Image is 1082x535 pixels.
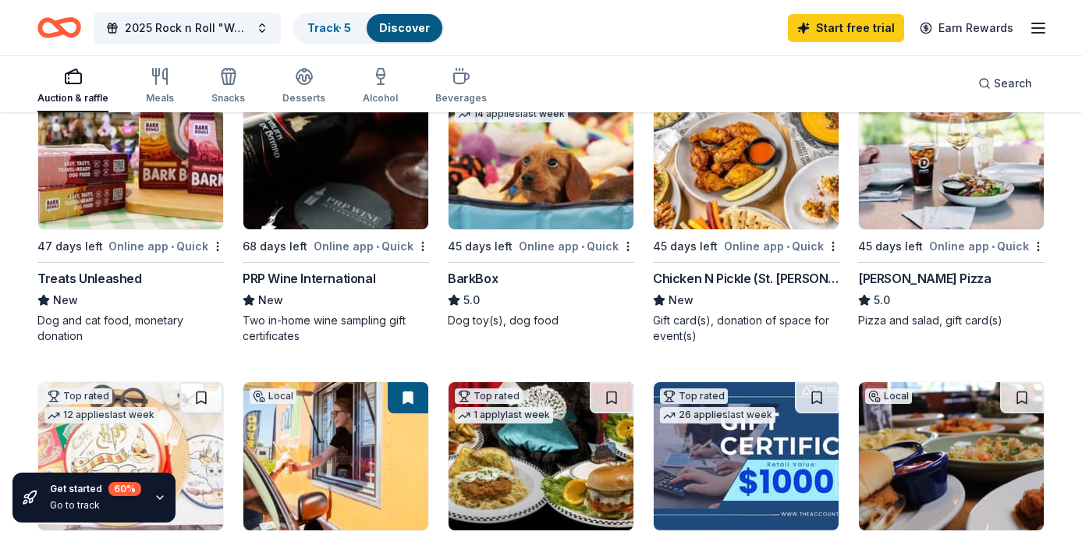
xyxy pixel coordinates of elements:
div: Two in-home wine sampling gift certificates [243,313,429,344]
button: Beverages [435,61,487,112]
div: Gift card(s), donation of space for event(s) [653,313,839,344]
span: 5.0 [463,291,480,310]
div: Online app Quick [724,236,839,256]
div: 14 applies last week [455,106,568,122]
div: [PERSON_NAME] Pizza [858,269,991,288]
div: Auction & raffle [37,92,108,105]
a: Start free trial [788,14,904,42]
div: 45 days left [448,237,513,256]
a: Image for PRP Wine International19 applieslast week68 days leftOnline app•QuickPRP Wine Internati... [243,80,429,344]
a: Image for Dewey's PizzaTop rated45 days leftOnline app•Quick[PERSON_NAME] Pizza5.0Pizza and salad... [858,80,1045,328]
span: • [992,240,995,253]
a: Image for Treats UnleashedLocal47 days leftOnline app•QuickTreats UnleashedNewDog and cat food, m... [37,80,224,344]
span: • [581,240,584,253]
div: 1 apply last week [455,407,553,423]
img: Image for PRP Wine International [243,81,428,229]
span: 2025 Rock n Roll "Woofstock" Bingo [125,19,250,37]
div: Snacks [211,92,245,105]
div: Beverages [435,92,487,105]
div: Local [250,388,296,404]
button: 2025 Rock n Roll "Woofstock" Bingo [94,12,281,44]
a: Image for Chicken N Pickle (St. Charles)Local45 days leftOnline app•QuickChicken N Pickle (St. [P... [653,80,839,344]
button: Track· 5Discover [293,12,444,44]
span: • [376,240,379,253]
div: 26 applies last week [660,407,775,423]
div: Treats Unleashed [37,269,142,288]
button: Snacks [211,61,245,112]
span: New [258,291,283,310]
button: Meals [146,61,174,112]
div: Top rated [44,388,112,404]
a: Image for BarkBoxTop rated14 applieslast week45 days leftOnline app•QuickBarkBox5.0Dog toy(s), do... [448,80,634,328]
img: Image for Exit 11 Coffee [243,382,428,530]
span: New [669,291,694,310]
div: 12 applies last week [44,407,158,423]
img: Image for Black Bear Diner [449,382,633,530]
div: 68 days left [243,237,307,256]
div: Top rated [660,388,728,404]
button: Alcohol [363,61,398,112]
div: BarkBox [448,269,498,288]
div: Online app Quick [519,236,634,256]
div: Desserts [282,92,325,105]
img: Image for Dewey's Pizza [859,81,1044,229]
div: 45 days left [858,237,923,256]
span: • [171,240,174,253]
div: 47 days left [37,237,103,256]
div: Top rated [455,388,523,404]
div: Go to track [50,499,141,512]
div: 60 % [108,482,141,496]
div: Chicken N Pickle (St. [PERSON_NAME]) [653,269,839,288]
div: Meals [146,92,174,105]
div: Online app Quick [314,236,429,256]
div: Alcohol [363,92,398,105]
a: Home [37,9,81,46]
span: New [53,291,78,310]
button: Search [966,68,1045,99]
div: Dog toy(s), dog food [448,313,634,328]
img: Image for BarkBox [449,81,633,229]
div: Online app Quick [929,236,1045,256]
div: Get started [50,482,141,496]
div: Local [865,388,912,404]
img: Image for The Pasta House Co. [859,382,1044,530]
img: Image for Oriental Trading [38,382,223,530]
div: PRP Wine International [243,269,375,288]
div: Dog and cat food, monetary donation [37,313,224,344]
button: Auction & raffle [37,61,108,112]
div: Online app Quick [108,236,224,256]
img: Image for Treats Unleashed [38,81,223,229]
a: Earn Rewards [910,14,1023,42]
button: Desserts [282,61,325,112]
img: Image for Chicken N Pickle (St. Charles) [654,81,839,229]
span: 5.0 [874,291,890,310]
span: Search [994,74,1032,93]
div: Pizza and salad, gift card(s) [858,313,1045,328]
a: Track· 5 [307,21,351,34]
span: • [786,240,789,253]
div: 45 days left [653,237,718,256]
img: Image for The Accounting Doctor [654,382,839,530]
a: Discover [379,21,430,34]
